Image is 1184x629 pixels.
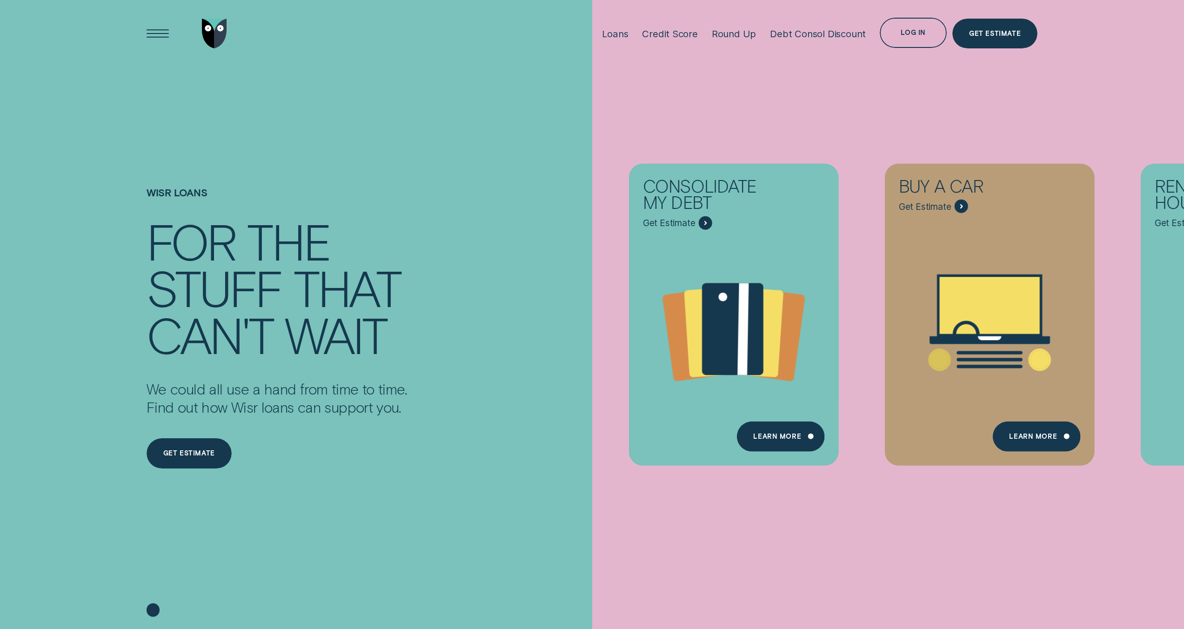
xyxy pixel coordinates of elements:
a: Learn more [736,422,824,452]
div: Round Up [712,28,756,40]
div: Buy a car [899,177,1033,200]
h1: Wisr loans [147,187,407,217]
div: Consolidate my debt [643,177,777,216]
h4: For the stuff that can't wait [147,217,407,357]
div: wait [285,311,387,357]
span: Get Estimate [643,217,696,228]
p: We could all use a hand from time to time. Find out how Wisr loans can support you. [147,380,407,416]
button: Open Menu [143,19,173,49]
div: can't [147,311,273,357]
span: Get Estimate [899,201,951,212]
a: Get Estimate [952,19,1037,49]
a: Buy a car - Learn more [885,163,1095,457]
div: Loans [602,28,628,40]
div: that [294,264,401,310]
div: the [247,217,329,264]
div: Debt Consol Discount [770,28,866,40]
a: Get estimate [147,438,232,468]
img: Wisr [202,19,227,49]
a: Consolidate my debt - Learn more [629,163,839,457]
button: Log in [880,18,947,48]
div: Credit Score [642,28,698,40]
a: Learn More [992,422,1080,452]
div: stuff [147,264,282,310]
div: For [147,217,235,264]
